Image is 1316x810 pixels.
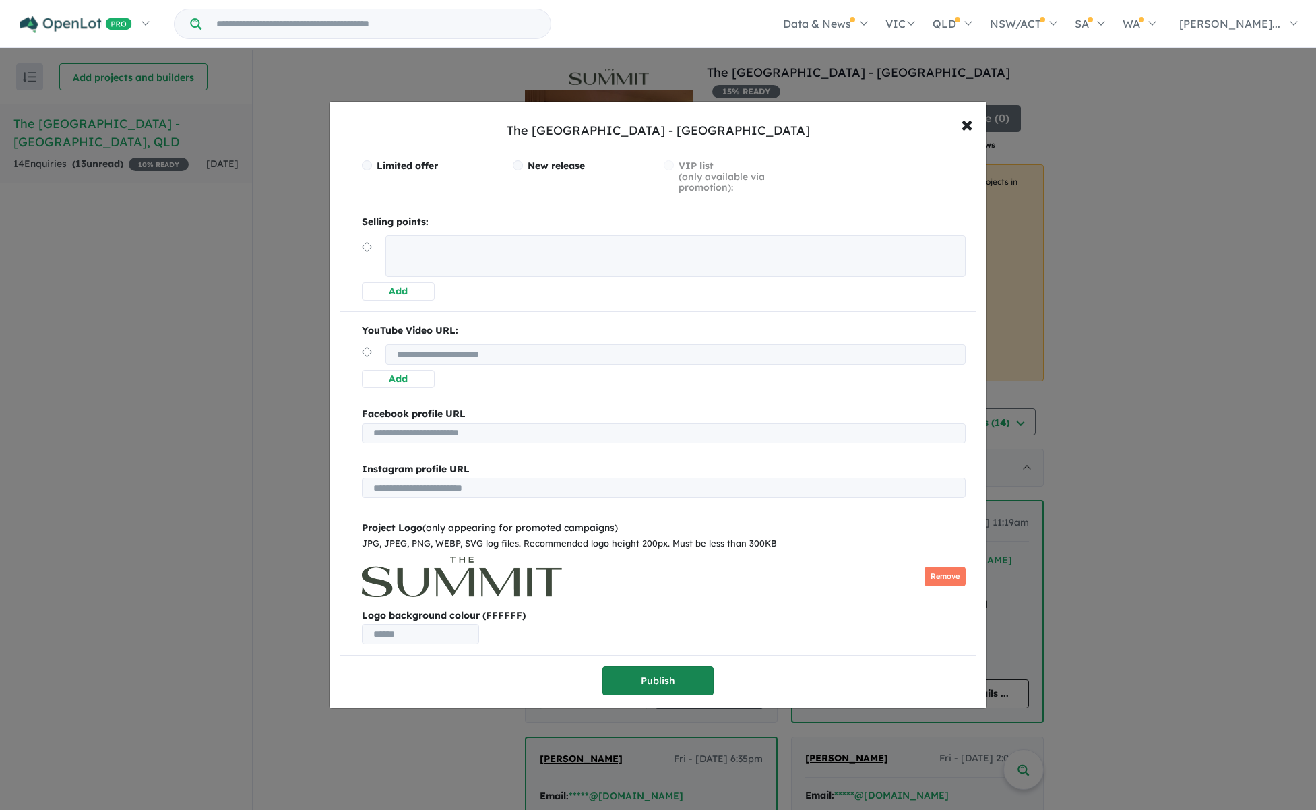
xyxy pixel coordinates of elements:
div: JPG, JPEG, PNG, WEBP, SVG log files. Recommended logo height 200px. Must be less than 300KB [362,536,966,551]
span: [PERSON_NAME]... [1179,17,1280,30]
b: Instagram profile URL [362,463,470,475]
b: Project Logo [362,522,422,534]
button: Add [362,370,434,388]
p: YouTube Video URL: [362,323,966,339]
img: The%20Summit%20Estate%20-%20Highland%20Park___1760320757.png [362,557,562,597]
button: Publish [602,666,714,695]
b: Logo background colour (FFFFFF) [362,608,966,624]
span: × [961,109,973,138]
b: Facebook profile URL [362,408,466,420]
span: Limited offer [377,160,438,172]
img: drag.svg [362,242,372,252]
button: Remove [925,567,966,586]
input: Try estate name, suburb, builder or developer [204,9,548,38]
img: Openlot PRO Logo White [20,16,132,33]
span: New release [528,160,585,172]
img: drag.svg [362,347,372,357]
button: Add [362,282,434,301]
div: The [GEOGRAPHIC_DATA] - [GEOGRAPHIC_DATA] [507,122,810,139]
p: Selling points: [362,214,966,230]
div: (only appearing for promoted campaigns) [362,520,966,536]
